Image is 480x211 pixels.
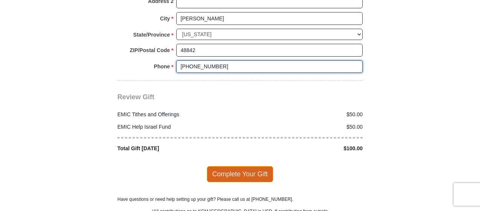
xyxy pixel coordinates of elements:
div: EMIC Tithes and Offerings [114,111,240,119]
span: Complete Your Gift [207,166,274,182]
p: Have questions or need help setting up your gift? Please call us at [PHONE_NUMBER]. [117,196,363,203]
strong: Phone [154,61,170,72]
strong: ZIP/Postal Code [130,45,170,55]
strong: State/Province [133,29,170,40]
div: $50.00 [240,123,367,131]
span: Review Gift [117,93,154,101]
div: $50.00 [240,111,367,119]
div: Total Gift [DATE] [114,145,240,152]
div: $100.00 [240,145,367,152]
div: EMIC Help Israel Fund [114,123,240,131]
strong: City [160,13,170,24]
